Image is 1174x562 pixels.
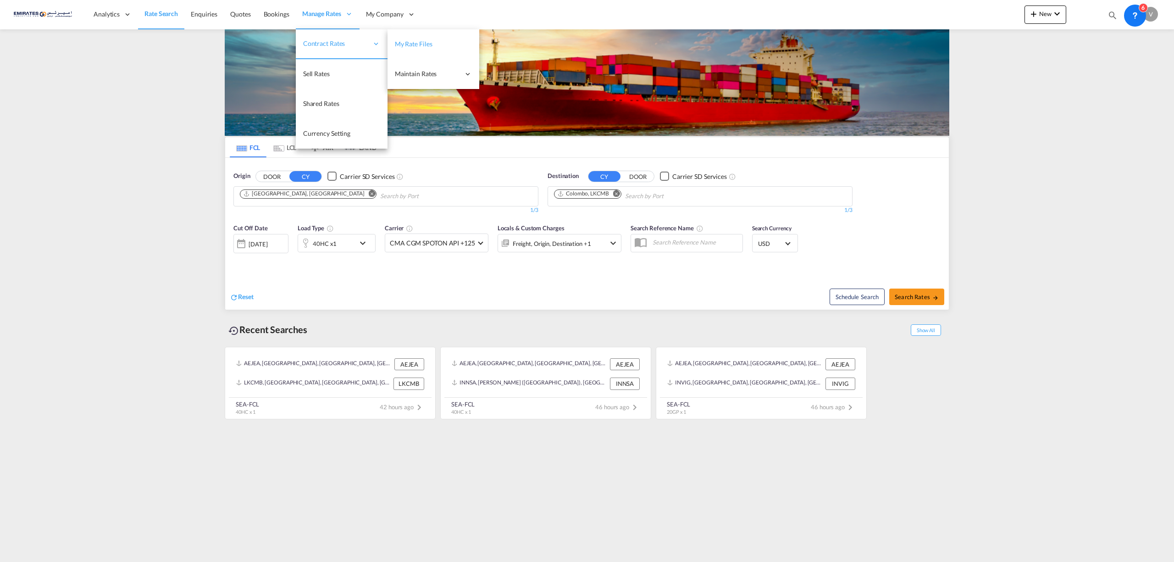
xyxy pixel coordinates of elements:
span: Origin [233,172,250,181]
a: Shared Rates [296,89,388,119]
div: Press delete to remove this chip. [557,190,611,198]
button: Remove [607,190,621,199]
div: 1/3 [548,206,853,214]
span: Maintain Rates [395,69,460,78]
img: LCL+%26+FCL+BACKGROUND.png [225,29,949,136]
md-datepicker: Select [233,252,240,265]
md-icon: icon-backup-restore [228,325,239,336]
button: icon-plus 400-fgNewicon-chevron-down [1024,6,1066,24]
img: c67187802a5a11ec94275b5db69a26e6.png [14,4,76,25]
div: AEJEA [394,358,424,370]
span: Rate Search [144,10,178,17]
span: Bookings [264,10,289,18]
button: DOOR [622,171,654,182]
span: Shared Rates [303,100,339,107]
div: INVIG [825,378,855,390]
span: 46 hours ago [811,403,856,411]
md-checkbox: Checkbox No Ink [660,172,727,181]
span: Analytics [94,10,120,19]
span: Help [1123,6,1139,22]
div: Carrier SD Services [340,172,394,181]
span: Search Rates [895,293,939,300]
button: Search Ratesicon-arrow-right [889,289,944,305]
div: AEJEA, Jebel Ali, United Arab Emirates, Middle East, Middle East [667,358,823,370]
recent-search-card: AEJEA, [GEOGRAPHIC_DATA], [GEOGRAPHIC_DATA], [GEOGRAPHIC_DATA], [GEOGRAPHIC_DATA] AEJEAINVIG, [GE... [656,347,867,419]
input: Search Reference Name [648,235,742,249]
div: LKCMB [393,378,424,390]
md-icon: Unchecked: Search for CY (Container Yard) services for all selected carriers.Checked : Search for... [396,173,404,180]
div: INNSA [610,378,640,390]
md-icon: icon-refresh [230,293,238,301]
div: Freight Origin Destination Factory Stuffing [513,237,591,250]
md-icon: Your search will be saved by the below given name [696,225,703,232]
div: SEA-FCL [667,400,690,408]
div: AEJEA [825,358,855,370]
md-icon: Unchecked: Search for CY (Container Yard) services for all selected carriers.Checked : Search for... [729,173,736,180]
span: 42 hours ago [380,403,425,411]
div: V [1143,7,1158,22]
span: Manage Rates [302,9,341,18]
div: AEJEA, Jebel Ali, United Arab Emirates, Middle East, Middle East [236,358,392,370]
md-icon: icon-chevron-down [357,238,373,249]
div: 1/3 [233,206,538,214]
div: icon-magnify [1108,10,1118,24]
div: Colombo, LKCMB [557,190,609,198]
button: CY [588,171,620,182]
md-icon: icon-chevron-right [845,402,856,413]
div: [DATE] [233,234,288,253]
md-icon: icon-chevron-down [1052,8,1063,19]
span: 40HC x 1 [236,409,255,415]
div: [DATE] [249,240,267,248]
div: AEJEA [610,358,640,370]
md-chips-wrap: Chips container. Use arrow keys to select chips. [553,187,716,204]
div: INNSA, Jawaharlal Nehru (Nhava Sheva), India, Indian Subcontinent, Asia Pacific [452,378,608,390]
md-chips-wrap: Chips container. Use arrow keys to select chips. [238,187,471,204]
md-icon: icon-plus 400-fg [1028,8,1039,19]
md-pagination-wrapper: Use the left and right arrow keys to navigate between tabs [230,137,377,157]
span: My Rate Files [395,40,432,48]
span: New [1028,10,1063,17]
span: Cut Off Date [233,224,268,232]
md-checkbox: Checkbox No Ink [327,172,394,181]
div: AEJEA, Jebel Ali, United Arab Emirates, Middle East, Middle East [452,358,608,370]
span: Sell Rates [303,70,330,78]
input: Chips input. [380,189,467,204]
span: CMA CGM SPOTON API +125 [390,239,475,248]
span: Contract Rates [303,39,368,48]
div: Contract Rates [296,29,388,59]
span: 20GP x 1 [667,409,686,415]
span: My Company [366,10,404,19]
div: Help [1123,6,1143,23]
md-icon: icon-chevron-down [608,238,619,249]
span: Show All [911,324,941,336]
span: 40HC x 1 [451,409,471,415]
recent-search-card: AEJEA, [GEOGRAPHIC_DATA], [GEOGRAPHIC_DATA], [GEOGRAPHIC_DATA], [GEOGRAPHIC_DATA] AEJEAINNSA, [PE... [440,347,651,419]
md-icon: icon-airplane [310,142,321,149]
div: Maintain Rates [388,59,479,89]
div: Jebel Ali, AEJEA [243,190,364,198]
span: Load Type [298,224,334,232]
input: Chips input. [625,189,712,204]
div: 40HC x1icon-chevron-down [298,234,376,252]
md-icon: icon-chevron-right [629,402,640,413]
span: Enquiries [191,10,217,18]
span: USD [758,239,784,248]
md-tab-item: FCL [230,137,266,157]
a: Sell Rates [296,59,388,89]
div: 40HC x1 [313,237,337,250]
span: 46 hours ago [595,403,640,411]
span: Locals & Custom Charges [498,224,565,232]
button: CY [289,171,321,182]
button: DOOR [256,171,288,182]
span: Quotes [230,10,250,18]
span: Carrier [385,224,413,232]
recent-search-card: AEJEA, [GEOGRAPHIC_DATA], [GEOGRAPHIC_DATA], [GEOGRAPHIC_DATA], [GEOGRAPHIC_DATA] AEJEALKCMB, [GE... [225,347,436,419]
span: Currency Setting [303,129,350,137]
md-icon: icon-arrow-right [932,295,939,301]
button: Remove [362,190,376,199]
a: My Rate Files [388,29,479,59]
div: SEA-FCL [236,400,259,408]
div: INVIG, Vizagapatanam, India, Indian Subcontinent, Asia Pacific [667,378,823,390]
div: icon-refreshReset [230,292,254,302]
